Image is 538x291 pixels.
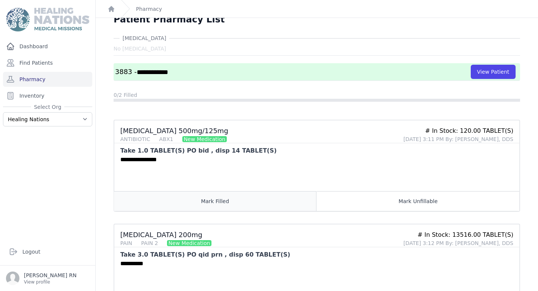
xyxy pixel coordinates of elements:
[403,239,513,247] div: [DATE] 3:12 PM By: [PERSON_NAME], DDS
[31,103,64,111] span: Select Org
[3,39,92,54] a: Dashboard
[120,250,290,259] div: Take 3.0 TABLET(S) PO qid prn , disp 60 TABLET(S)
[120,135,150,143] div: ANTIBIOTIC
[3,72,92,87] a: Pharmacy
[24,279,77,285] p: View profile
[6,7,89,31] img: Medical Missions EMR
[159,135,173,143] div: ABX1
[3,55,92,70] a: Find Patients
[120,146,276,155] div: Take 1.0 TABLET(S) PO bid , disp 14 TABLET(S)
[114,91,520,99] div: 0/2 Filled
[471,65,516,79] button: View Patient
[24,272,77,279] p: [PERSON_NAME] RN
[120,239,132,247] div: PAIN
[6,272,89,285] a: [PERSON_NAME] RN View profile
[115,67,471,77] h3: 3883 -
[120,34,169,42] span: [MEDICAL_DATA]
[403,126,513,135] div: # In Stock: 120.00 TABLET(S)
[403,135,513,143] div: [DATE] 3:11 PM By: [PERSON_NAME], DDS
[3,88,92,103] a: Inventory
[136,5,162,13] a: Pharmacy
[403,230,513,239] div: # In Stock: 13516.00 TABLET(S)
[114,191,316,211] button: Mark Filled
[120,126,398,143] h3: [MEDICAL_DATA] 500mg/125mg
[317,191,519,211] button: Mark Unfillable
[114,45,166,52] span: No [MEDICAL_DATA]
[120,230,398,247] h3: [MEDICAL_DATA] 200mg
[6,244,89,259] a: Logout
[167,240,212,246] span: New Medication
[114,13,225,25] h1: Patient Pharmacy List
[141,239,158,247] div: PAIN 2
[182,136,227,142] span: New Medication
